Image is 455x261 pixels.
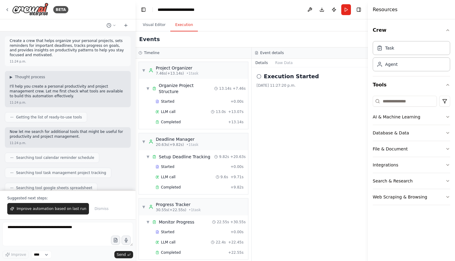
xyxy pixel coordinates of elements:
button: Send [114,251,133,258]
button: Visual Editor [138,19,170,31]
div: [DATE] 11:27:20 p.m. [257,83,363,88]
span: + 20.63s [230,154,246,159]
span: + 22.55s [228,250,244,255]
button: Dismiss [91,203,111,214]
span: LLM call [161,175,175,179]
span: Improve [11,252,26,257]
nav: breadcrumb [158,7,195,13]
span: Searching tool google sheets spreadsheet [16,185,92,190]
p: Suggested next steps: [7,196,128,201]
span: Send [117,252,126,257]
span: 13.14s [219,86,231,91]
span: Searching tool calendar reminder schedule [16,155,94,160]
span: + 22.45s [228,240,244,245]
span: Improve automation based on last run [17,206,86,211]
span: + 0.00s [231,164,244,169]
button: Start a new chat [121,22,131,29]
h2: Events [139,35,160,43]
span: • 1 task [186,71,198,76]
span: ▼ [146,86,150,91]
span: 9.82s [219,154,229,159]
span: ▼ [142,68,146,73]
span: + 9.71s [231,175,244,179]
button: Web Scraping & Browsing [373,189,450,205]
div: Integrations [373,162,398,168]
span: Dismiss [94,206,108,211]
span: + 7.46s [233,86,246,91]
div: Deadline Manager [156,136,198,142]
h3: Event details [260,50,284,55]
span: LLM call [161,240,175,245]
h2: Execution Started [264,72,319,81]
button: File & Document [373,141,450,157]
span: ▼ [142,139,146,144]
div: File & Document [373,146,408,152]
span: + 0.00s [231,99,244,104]
div: BETA [53,6,68,13]
div: AI & Machine Learning [373,114,420,120]
p: I'll help you create a personal productivity and project management crew. Let me first check what... [10,84,126,98]
button: Details [252,59,272,67]
span: ▼ [146,154,150,159]
div: Progress Tracker [156,201,201,208]
div: Database & Data [373,130,409,136]
span: + 13.07s [228,109,244,114]
div: Crew [373,39,450,76]
button: AI & Machine Learning [373,109,450,125]
span: 22.55s [217,220,229,224]
span: • 1 task [189,208,201,212]
div: Project Organizer [156,65,198,71]
h3: Timeline [144,50,159,55]
span: • 1 task [186,142,198,147]
div: Agent [385,61,398,67]
span: LLM call [161,109,175,114]
span: 7.46s (+13.14s) [156,71,184,76]
div: Tools [373,93,450,210]
button: Click to speak your automation idea [122,236,131,245]
button: Tools [373,76,450,93]
span: 9.6s [221,175,228,179]
span: ▼ [142,205,146,209]
button: Upload files [111,236,120,245]
span: Thought process [15,75,45,79]
span: ▶ [10,75,12,79]
span: Searching tool task management project tracking [16,170,106,175]
span: Started [161,164,174,169]
span: 30.55s (+22.55s) [156,208,186,212]
span: 13.0s [216,109,226,114]
button: Integrations [373,157,450,173]
div: Setup Deadline Tracking [159,154,210,160]
p: Create a crew that helps organize your personal projects, sets reminders for important deadlines,... [10,39,126,57]
button: Improve automation based on last run [7,203,89,214]
span: + 30.55s [230,220,246,224]
button: Improve [2,251,29,259]
div: Task [385,45,394,51]
span: Completed [161,120,181,124]
div: 11:24 p.m. [10,141,26,145]
button: Search & Research [373,173,450,189]
div: Monitor Progress [159,219,194,225]
button: Crew [373,22,450,39]
span: Started [161,230,174,234]
h4: Resources [373,6,398,13]
span: 20.63s (+9.82s) [156,142,184,147]
span: + 9.82s [231,185,244,190]
span: Completed [161,250,181,255]
p: Now let me search for additional tools that might be useful for productivity and project management. [10,130,126,139]
div: Organize Project Structure [159,82,214,95]
div: 11:24 p.m. [10,59,26,64]
span: + 13.14s [228,120,244,124]
button: Hide right sidebar [355,5,363,14]
div: Web Scraping & Browsing [373,194,427,200]
button: Raw Data [272,59,296,67]
button: Hide left sidebar [139,5,148,14]
span: Completed [161,185,181,190]
button: ▶Thought process [10,75,45,79]
button: Execution [170,19,198,31]
span: Getting the list of ready-to-use tools [16,115,82,120]
span: Started [161,99,174,104]
button: Database & Data [373,125,450,141]
div: Search & Research [373,178,413,184]
div: 11:24 p.m. [10,100,26,105]
span: ▼ [146,220,150,224]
